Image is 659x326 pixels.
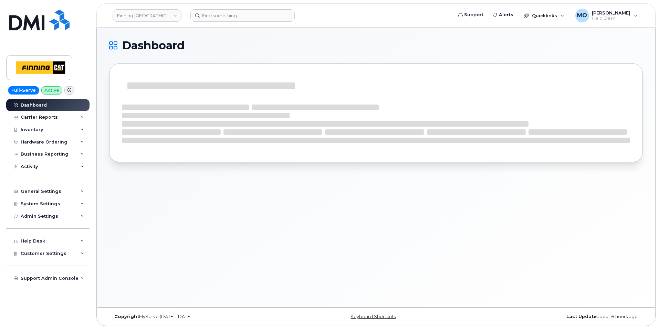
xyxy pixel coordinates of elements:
div: MyServe [DATE]–[DATE] [109,314,287,319]
strong: Last Update [566,314,597,319]
span: Dashboard [122,40,185,51]
a: Keyboard Shortcuts [351,314,396,319]
strong: Copyright [114,314,139,319]
div: about 6 hours ago [465,314,643,319]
